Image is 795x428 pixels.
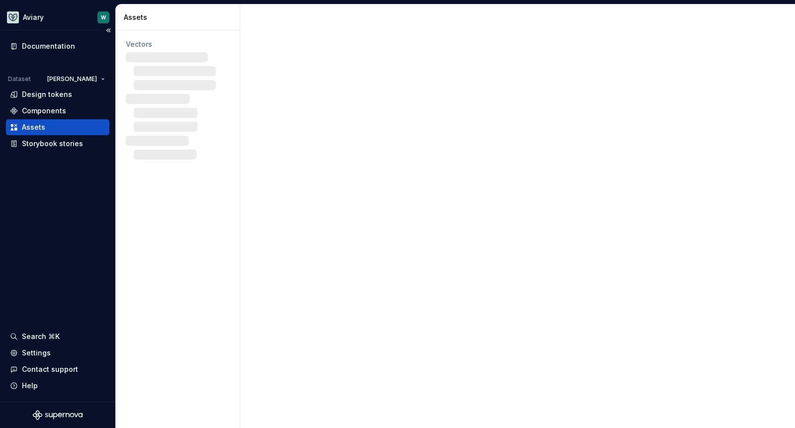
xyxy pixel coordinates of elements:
[22,106,66,116] div: Components
[22,381,38,391] div: Help
[6,136,109,152] a: Storybook stories
[126,39,230,49] div: Vectors
[6,378,109,394] button: Help
[6,329,109,344] button: Search ⌘K
[22,122,45,132] div: Assets
[6,119,109,135] a: Assets
[6,38,109,54] a: Documentation
[22,332,60,342] div: Search ⌘K
[23,12,44,22] div: Aviary
[2,6,113,28] button: AviaryW
[6,86,109,102] a: Design tokens
[124,12,236,22] div: Assets
[22,89,72,99] div: Design tokens
[22,364,78,374] div: Contact support
[22,139,83,149] div: Storybook stories
[101,23,115,37] button: Collapse sidebar
[6,103,109,119] a: Components
[47,75,97,83] span: [PERSON_NAME]
[6,345,109,361] a: Settings
[8,75,31,83] div: Dataset
[101,13,106,21] div: W
[22,348,51,358] div: Settings
[7,11,19,23] img: 256e2c79-9abd-4d59-8978-03feab5a3943.png
[33,410,83,420] svg: Supernova Logo
[6,361,109,377] button: Contact support
[43,72,109,86] button: [PERSON_NAME]
[22,41,75,51] div: Documentation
